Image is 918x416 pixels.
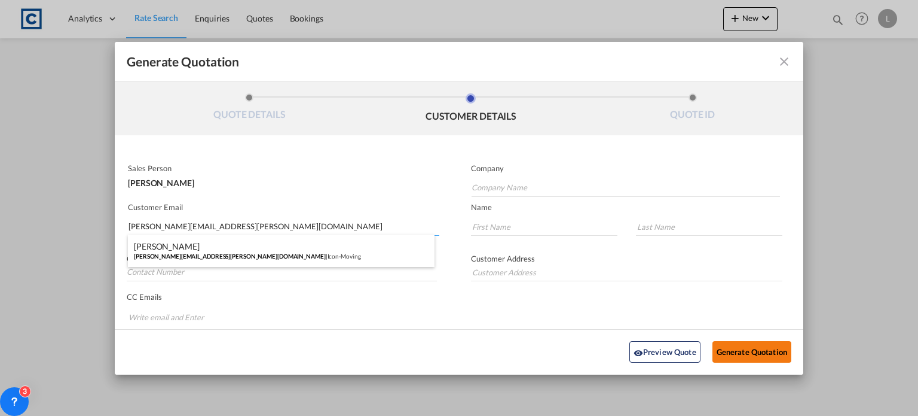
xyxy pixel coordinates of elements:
input: Company Name [472,179,780,197]
input: Contact Number [127,263,437,281]
li: CUSTOMER DETAILS [360,93,582,126]
p: Sales Person [128,163,436,173]
md-dialog: Generate QuotationQUOTE ... [115,42,803,375]
p: Company [471,163,780,173]
li: QUOTE DETAILS [139,93,360,126]
div: [PERSON_NAME] [128,173,436,187]
input: First Name [471,218,617,236]
md-icon: icon-close fg-AAA8AD cursor m-0 [777,54,791,69]
p: Contact [127,254,437,263]
li: QUOTE ID [582,93,803,126]
button: icon-eyePreview Quote [629,341,700,363]
span: Generate Quotation [127,54,239,69]
md-icon: icon-eye [634,348,643,358]
input: Chips input. [128,308,218,327]
button: Generate Quotation [712,341,791,363]
p: CC Emails [127,292,759,302]
span: Customer Address [471,254,535,263]
input: Search by Customer Name/Email Id/Company [128,218,439,236]
md-chips-wrap: Chips container. Enter the text area, then type text, and press enter to add a chip. [127,306,759,330]
input: Last Name [636,218,782,236]
p: Name [471,202,803,212]
p: Customer Email [128,202,439,212]
input: Customer Address [471,263,782,281]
